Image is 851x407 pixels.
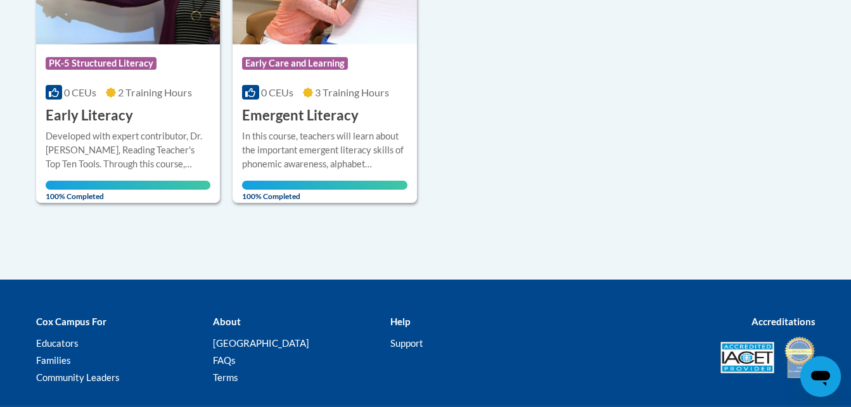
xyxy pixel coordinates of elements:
[36,316,106,327] b: Cox Campus For
[242,181,407,201] span: 100% Completed
[46,181,211,190] div: Your progress
[213,337,309,349] a: [GEOGRAPHIC_DATA]
[46,106,133,126] h3: Early Literacy
[36,354,71,366] a: Families
[46,129,211,171] div: Developed with expert contributor, Dr. [PERSON_NAME], Reading Teacher's Top Ten Tools. Through th...
[261,86,293,98] span: 0 CEUs
[213,371,238,383] a: Terms
[242,129,407,171] div: In this course, teachers will learn about the important emergent literacy skills of phonemic awar...
[390,316,410,327] b: Help
[242,181,407,190] div: Your progress
[64,86,96,98] span: 0 CEUs
[315,86,389,98] span: 3 Training Hours
[46,57,157,70] span: PK-5 Structured Literacy
[390,337,423,349] a: Support
[800,356,841,397] iframe: Button to launch messaging window
[46,181,211,201] span: 100% Completed
[242,57,348,70] span: Early Care and Learning
[242,106,359,126] h3: Emergent Literacy
[720,342,774,373] img: Accredited IACET® Provider
[784,335,816,380] img: IDA® Accredited
[36,371,120,383] a: Community Leaders
[118,86,192,98] span: 2 Training Hours
[213,316,241,327] b: About
[213,354,236,366] a: FAQs
[36,337,79,349] a: Educators
[752,316,816,327] b: Accreditations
